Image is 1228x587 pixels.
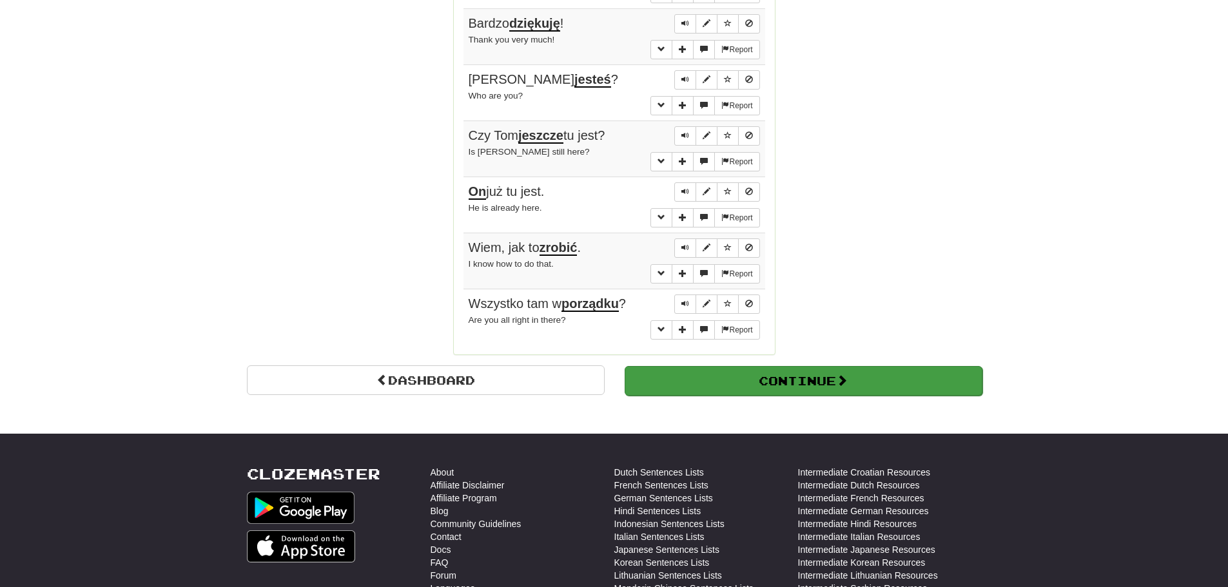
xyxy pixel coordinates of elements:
button: Report [714,264,759,284]
button: Add sentence to collection [672,320,694,340]
a: Intermediate Croatian Resources [798,466,930,479]
a: Intermediate German Resources [798,505,929,517]
span: Wiem, jak to . [469,240,581,256]
div: Sentence controls [674,294,760,314]
a: Intermediate Dutch Resources [798,479,920,492]
small: He is already here. [469,203,542,213]
div: More sentence controls [650,320,759,340]
div: More sentence controls [650,152,759,171]
a: Blog [431,505,449,517]
button: Toggle ignore [738,126,760,146]
button: Report [714,208,759,227]
a: Intermediate Italian Resources [798,530,921,543]
a: Hindi Sentences Lists [614,505,701,517]
div: Sentence controls [674,14,760,34]
div: Sentence controls [674,238,760,258]
a: Clozemaster [247,466,380,482]
a: About [431,466,454,479]
small: I know how to do that. [469,259,554,269]
a: Lithuanian Sentences Lists [614,569,722,582]
small: Who are you? [469,91,523,101]
u: porządku [561,296,619,312]
a: German Sentences Lists [614,492,713,505]
u: jeszcze [518,128,563,144]
small: Thank you very much! [469,35,555,44]
button: Play sentence audio [674,182,696,202]
button: Toggle favorite [717,294,739,314]
div: Sentence controls [674,182,760,202]
button: Report [714,40,759,59]
a: Intermediate Hindi Resources [798,517,917,530]
div: More sentence controls [650,96,759,115]
span: już tu jest. [469,184,545,200]
button: Edit sentence [696,126,717,146]
small: Is [PERSON_NAME] still here? [469,147,590,157]
img: Get it on Google Play [247,492,355,524]
u: jesteś [574,72,611,88]
span: [PERSON_NAME] ? [469,72,618,88]
button: Toggle grammar [650,208,672,227]
button: Toggle ignore [738,238,760,258]
u: On [469,184,487,200]
button: Report [714,152,759,171]
div: Sentence controls [674,126,760,146]
button: Add sentence to collection [672,96,694,115]
button: Add sentence to collection [672,40,694,59]
button: Report [714,96,759,115]
button: Add sentence to collection [672,208,694,227]
button: Add sentence to collection [672,264,694,284]
button: Toggle grammar [650,40,672,59]
button: Toggle favorite [717,14,739,34]
a: Italian Sentences Lists [614,530,705,543]
small: Are you all right in there? [469,315,566,325]
button: Play sentence audio [674,70,696,90]
button: Toggle ignore [738,14,760,34]
span: Bardzo ! [469,16,564,32]
div: More sentence controls [650,264,759,284]
button: Toggle favorite [717,70,739,90]
button: Toggle grammar [650,264,672,284]
a: Intermediate Japanese Resources [798,543,935,556]
button: Edit sentence [696,294,717,314]
a: Affiliate Program [431,492,497,505]
button: Play sentence audio [674,294,696,314]
a: Intermediate Korean Resources [798,556,926,569]
a: Japanese Sentences Lists [614,543,719,556]
img: Get it on App Store [247,530,356,563]
a: French Sentences Lists [614,479,708,492]
button: Continue [625,366,982,396]
div: More sentence controls [650,40,759,59]
button: Toggle grammar [650,152,672,171]
a: Intermediate Lithuanian Resources [798,569,938,582]
a: Forum [431,569,456,582]
button: Edit sentence [696,182,717,202]
a: Docs [431,543,451,556]
button: Toggle grammar [650,96,672,115]
span: Wszystko tam w ? [469,296,626,312]
a: Dutch Sentences Lists [614,466,704,479]
a: Community Guidelines [431,517,521,530]
a: Contact [431,530,462,543]
button: Toggle grammar [650,320,672,340]
a: FAQ [431,556,449,569]
div: Sentence controls [674,70,760,90]
a: Korean Sentences Lists [614,556,710,569]
button: Report [714,320,759,340]
button: Toggle favorite [717,126,739,146]
button: Toggle favorite [717,238,739,258]
button: Play sentence audio [674,14,696,34]
a: Affiliate Disclaimer [431,479,505,492]
button: Play sentence audio [674,238,696,258]
u: zrobić [540,240,578,256]
button: Toggle favorite [717,182,739,202]
a: Dashboard [247,365,605,395]
button: Add sentence to collection [672,152,694,171]
button: Edit sentence [696,70,717,90]
span: Czy Tom tu jest? [469,128,605,144]
a: Intermediate French Resources [798,492,924,505]
button: Toggle ignore [738,70,760,90]
a: Indonesian Sentences Lists [614,517,725,530]
button: Edit sentence [696,238,717,258]
button: Toggle ignore [738,294,760,314]
button: Play sentence audio [674,126,696,146]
